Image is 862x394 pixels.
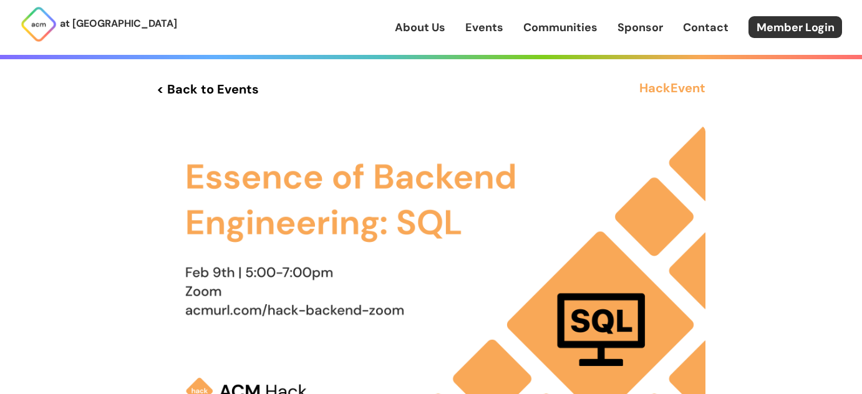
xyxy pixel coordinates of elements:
h3: Hack Event [639,78,705,100]
p: at [GEOGRAPHIC_DATA] [60,16,177,32]
a: Member Login [748,16,842,38]
a: Events [465,19,503,36]
a: Contact [683,19,729,36]
a: About Us [395,19,445,36]
a: Sponsor [617,19,663,36]
a: < Back to Events [157,78,259,100]
img: ACM Logo [20,6,57,43]
a: at [GEOGRAPHIC_DATA] [20,6,177,43]
a: Communities [523,19,598,36]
